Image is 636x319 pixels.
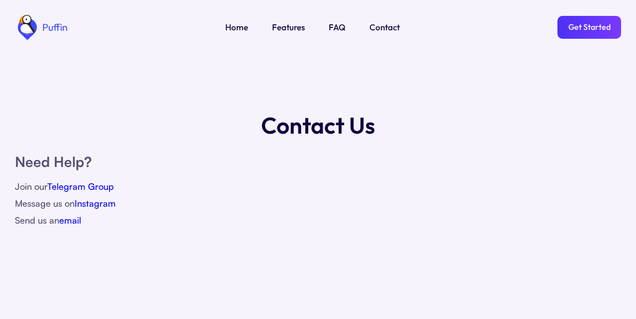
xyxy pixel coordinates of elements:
a: Features [272,21,305,34]
div: Join our Message us on Send us an [15,178,621,229]
h1: Contact Us [261,109,375,141]
a: Instagram [75,198,116,209]
a: Telegram Group [47,181,114,192]
a: FAQ [329,21,346,34]
a: Home [225,21,248,34]
a: email [59,215,81,226]
h1: Need Help? [15,151,621,173]
a: Contact [369,21,400,34]
a: home [15,15,68,40]
div: Puffin [40,22,68,32]
a: Get Started [557,16,621,39]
